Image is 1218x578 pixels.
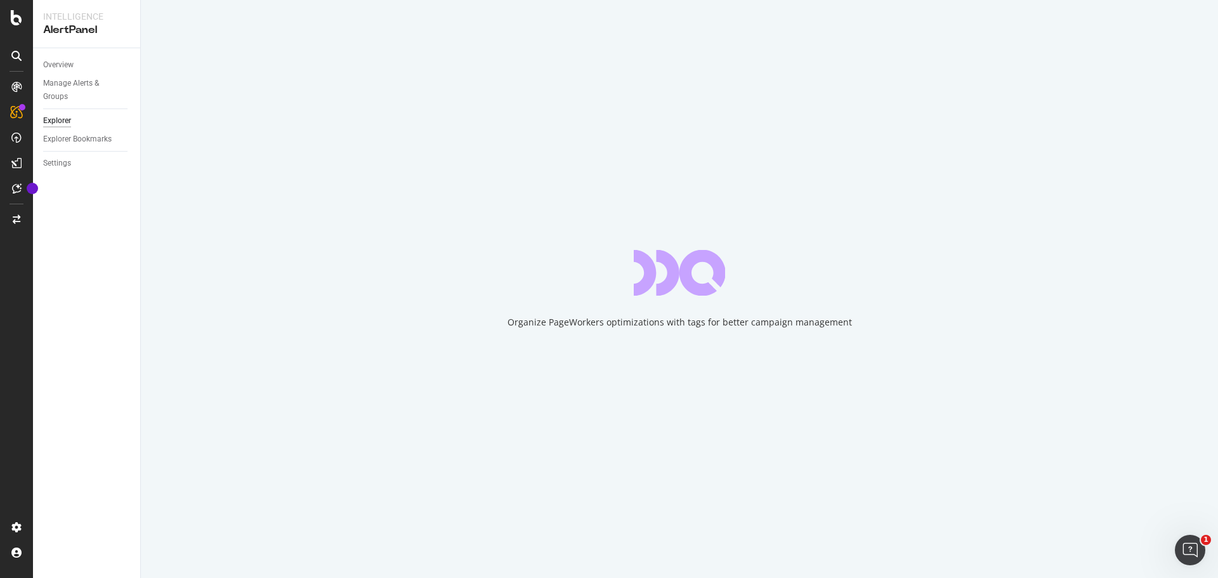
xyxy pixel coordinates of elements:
div: Intelligence [43,10,130,23]
div: animation [634,250,725,296]
div: Overview [43,58,74,72]
a: Explorer [43,114,131,128]
a: Explorer Bookmarks [43,133,131,146]
a: Overview [43,58,131,72]
a: Settings [43,157,131,170]
div: Manage Alerts & Groups [43,77,119,103]
span: 1 [1201,535,1211,545]
div: Explorer [43,114,71,128]
iframe: Intercom live chat [1175,535,1205,565]
div: Explorer Bookmarks [43,133,112,146]
div: Settings [43,157,71,170]
div: Organize PageWorkers optimizations with tags for better campaign management [507,316,852,329]
div: Tooltip anchor [27,183,38,194]
div: AlertPanel [43,23,130,37]
a: Manage Alerts & Groups [43,77,131,103]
